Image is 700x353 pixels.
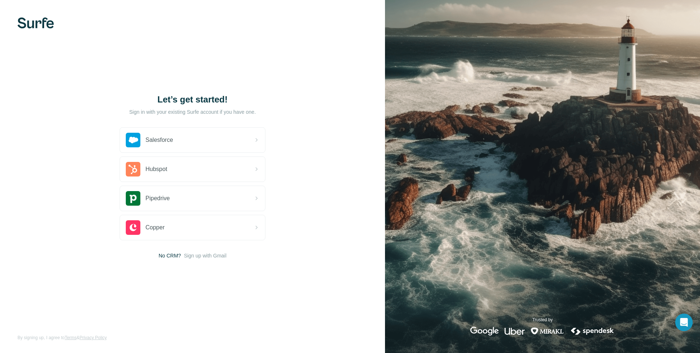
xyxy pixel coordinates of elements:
[505,327,525,335] img: uber's logo
[17,334,107,341] span: By signing up, I agree to &
[530,327,564,335] img: mirakl's logo
[65,335,77,340] a: Terms
[126,220,140,235] img: copper's logo
[120,94,265,105] h1: Let’s get started!
[129,108,256,116] p: Sign in with your existing Surfe account if you have one.
[79,335,107,340] a: Privacy Policy
[184,252,226,259] button: Sign up with Gmail
[145,165,167,174] span: Hubspot
[145,136,173,144] span: Salesforce
[532,317,553,323] p: Trusted by
[126,162,140,176] img: hubspot's logo
[126,133,140,147] img: salesforce's logo
[145,223,164,232] span: Copper
[126,191,140,206] img: pipedrive's logo
[145,194,170,203] span: Pipedrive
[570,327,615,335] img: spendesk's logo
[470,327,499,335] img: google's logo
[675,314,693,331] div: Open Intercom Messenger
[17,18,54,28] img: Surfe's logo
[159,252,181,259] span: No CRM?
